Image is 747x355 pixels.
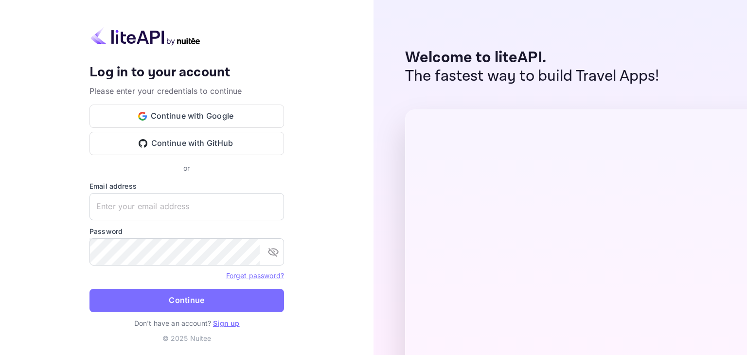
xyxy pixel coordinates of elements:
label: Password [89,226,284,236]
a: Sign up [213,319,239,327]
p: Please enter your credentials to continue [89,85,284,97]
input: Enter your email address [89,193,284,220]
p: or [183,163,190,173]
a: Forget password? [226,270,284,280]
p: © 2025 Nuitee [162,333,212,343]
h4: Log in to your account [89,64,284,81]
button: Continue [89,289,284,312]
button: Continue with Google [89,105,284,128]
p: Welcome to liteAPI. [405,49,659,67]
img: liteapi [89,27,201,46]
label: Email address [89,181,284,191]
button: Continue with GitHub [89,132,284,155]
p: The fastest way to build Travel Apps! [405,67,659,86]
p: Don't have an account? [89,318,284,328]
a: Forget password? [226,271,284,280]
button: toggle password visibility [264,242,283,262]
